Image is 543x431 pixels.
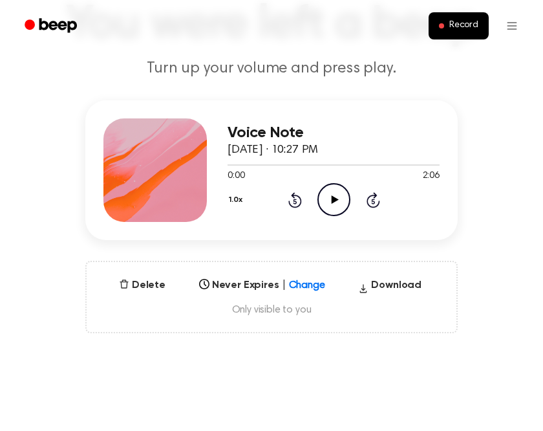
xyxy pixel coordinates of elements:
button: 1.0x [228,189,247,211]
button: Download [353,278,427,298]
p: Turn up your volume and press play. [23,58,520,80]
a: Beep [16,14,89,39]
span: 0:00 [228,170,244,183]
h3: Voice Note [228,124,440,142]
span: 2:06 [423,170,440,183]
span: Record [449,20,478,32]
button: Open menu [496,10,527,41]
span: [DATE] · 10:27 PM [228,144,318,156]
button: Delete [114,278,171,293]
button: Record [429,12,489,39]
span: Only visible to you [102,304,441,316]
